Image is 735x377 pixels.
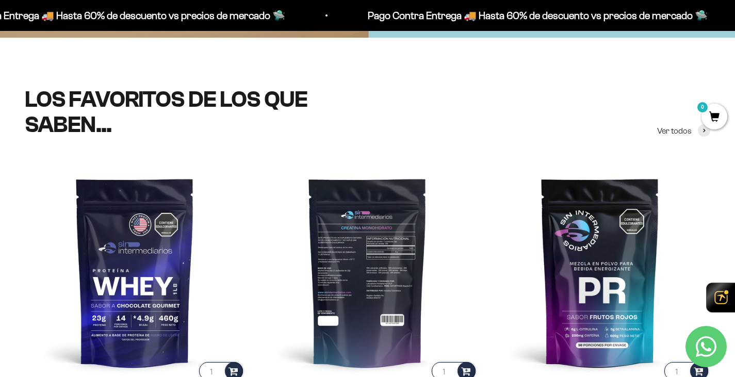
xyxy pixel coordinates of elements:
[701,112,727,123] a: 0
[657,124,710,138] a: Ver todos
[368,7,708,24] p: Pago Contra Entrega 🚚 Hasta 60% de descuento vs precios de mercado 🛸
[696,101,709,113] mark: 0
[25,87,307,137] split-lines: LOS FAVORITOS DE LOS QUE SABEN...
[657,124,692,138] span: Ver todos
